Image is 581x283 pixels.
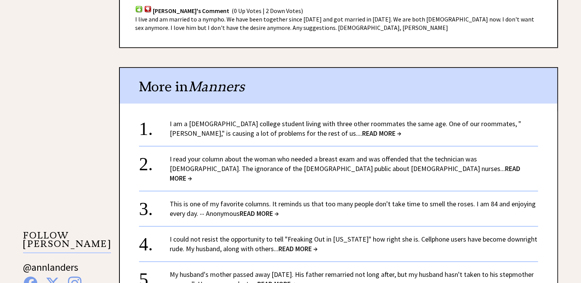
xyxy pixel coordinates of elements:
[139,154,170,168] div: 2.
[170,155,520,183] a: I read your column about the woman who needed a breast exam and was offended that the technician ...
[170,199,536,218] a: This is one of my favorite columns. It reminds us that too many people don't take time to smell t...
[23,261,78,281] a: @annlanders
[240,209,279,218] span: READ MORE →
[170,235,537,253] a: I could not resist the opportunity to tell "Freaking Out in [US_STATE]" how right she is. Cellpho...
[170,164,520,183] span: READ MORE →
[139,234,170,248] div: 4.
[170,119,521,138] a: I am a [DEMOGRAPHIC_DATA] college student living with three other roommates the same age. One of ...
[120,68,557,104] div: More in
[153,7,229,14] span: [PERSON_NAME]'s Comment
[135,15,534,31] span: I live and am married to a nympho. We have been together since [DATE] and got married in [DATE]. ...
[139,119,170,133] div: 1.
[278,244,318,253] span: READ MORE →
[144,5,152,13] img: votdown.png
[139,199,170,213] div: 3.
[135,5,143,13] img: votup.png
[232,7,303,14] span: (0 Up Votes | 2 Down Votes)
[362,129,401,138] span: READ MORE →
[188,78,245,95] span: Manners
[23,231,111,253] p: FOLLOW [PERSON_NAME]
